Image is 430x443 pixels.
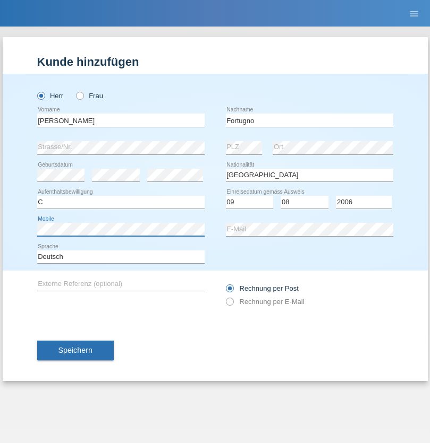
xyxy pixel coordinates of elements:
label: Rechnung per Post [226,284,299,292]
input: Frau [76,92,83,99]
button: Speichern [37,341,114,361]
label: Frau [76,92,103,100]
input: Herr [37,92,44,99]
label: Rechnung per E-Mail [226,298,305,306]
input: Rechnung per E-Mail [226,298,233,311]
span: Speichern [58,346,92,354]
i: menu [409,8,419,19]
input: Rechnung per Post [226,284,233,298]
h1: Kunde hinzufügen [37,55,393,68]
label: Herr [37,92,64,100]
a: menu [403,10,425,16]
